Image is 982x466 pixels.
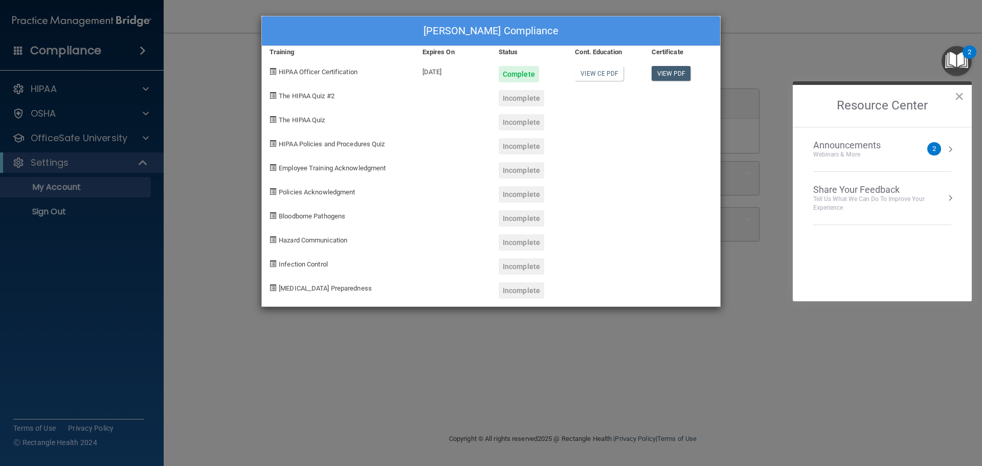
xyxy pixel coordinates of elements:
[644,46,720,58] div: Certificate
[491,46,567,58] div: Status
[499,258,544,275] div: Incomplete
[499,114,544,130] div: Incomplete
[813,184,951,195] div: Share Your Feedback
[499,234,544,251] div: Incomplete
[279,188,355,196] span: Policies Acknowledgment
[942,46,972,76] button: Open Resource Center, 2 new notifications
[279,116,325,124] span: The HIPAA Quiz
[813,195,951,212] div: Tell Us What We Can Do to Improve Your Experience
[279,236,347,244] span: Hazard Communication
[567,46,643,58] div: Cont. Education
[415,58,491,82] div: [DATE]
[279,284,372,292] span: [MEDICAL_DATA] Preparedness
[279,140,385,148] span: HIPAA Policies and Procedures Quiz
[499,186,544,203] div: Incomplete
[813,150,901,159] div: Webinars & More
[499,66,539,82] div: Complete
[813,140,901,151] div: Announcements
[499,162,544,179] div: Incomplete
[954,88,964,104] button: Close
[793,85,972,127] h2: Resource Center
[575,66,623,81] a: View CE PDF
[499,138,544,154] div: Incomplete
[262,46,415,58] div: Training
[415,46,491,58] div: Expires On
[499,210,544,227] div: Incomplete
[652,66,691,81] a: View PDF
[279,260,328,268] span: Infection Control
[279,68,358,76] span: HIPAA Officer Certification
[968,52,971,65] div: 2
[262,16,720,46] div: [PERSON_NAME] Compliance
[499,90,544,106] div: Incomplete
[793,81,972,301] div: Resource Center
[499,282,544,299] div: Incomplete
[279,92,334,100] span: The HIPAA Quiz #2
[279,212,345,220] span: Bloodborne Pathogens
[279,164,386,172] span: Employee Training Acknowledgment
